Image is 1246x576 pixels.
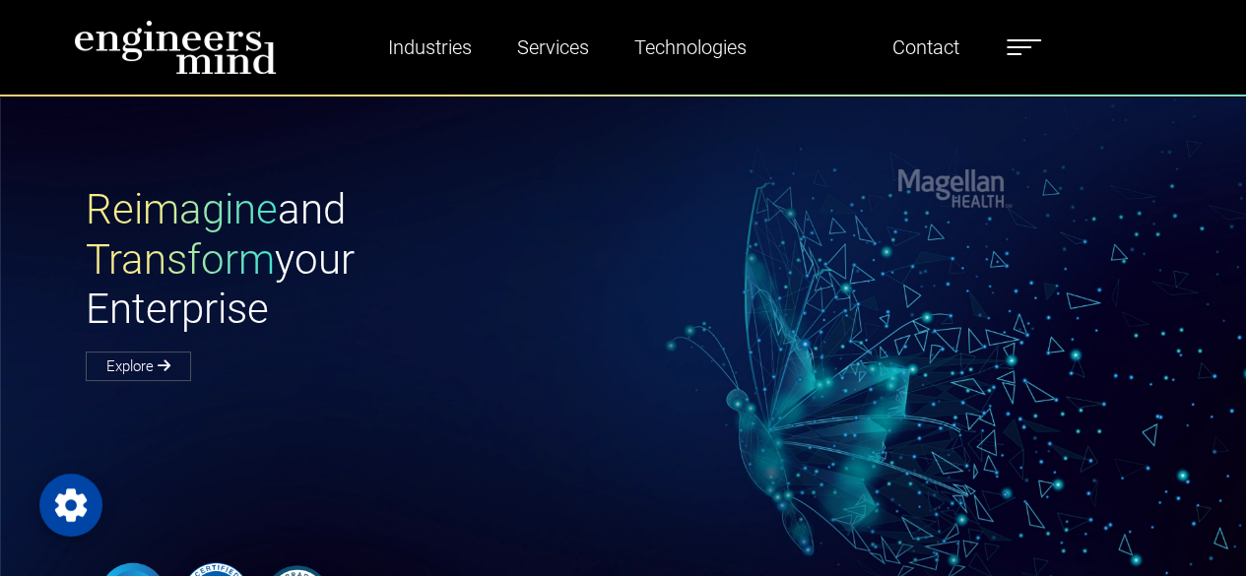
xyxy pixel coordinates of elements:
[86,185,623,334] h1: and your Enterprise
[380,25,480,70] a: Industries
[509,25,597,70] a: Services
[74,20,277,75] img: logo
[86,185,278,233] span: Reimagine
[86,235,275,284] span: Transform
[86,352,191,381] a: Explore
[885,25,967,70] a: Contact
[626,25,754,70] a: Technologies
